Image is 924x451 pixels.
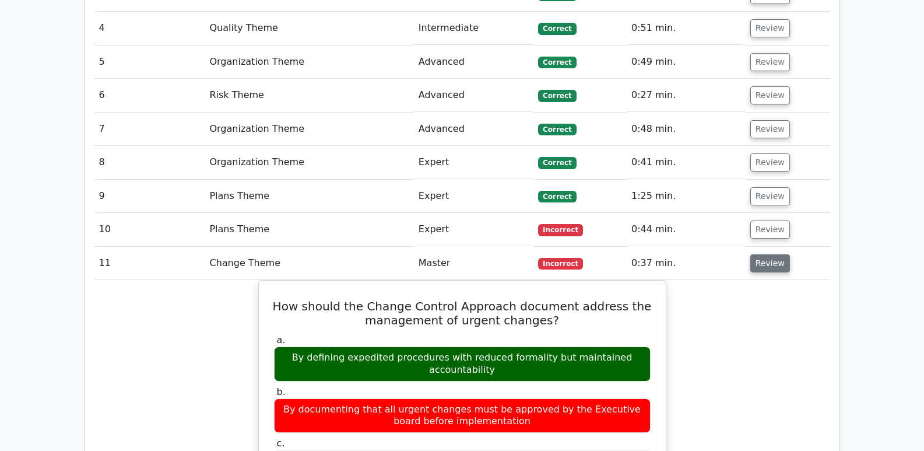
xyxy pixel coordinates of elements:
[94,79,205,112] td: 6
[750,120,790,138] button: Review
[94,247,205,280] td: 11
[750,53,790,71] button: Review
[627,146,746,179] td: 0:41 min.
[750,221,790,239] button: Review
[627,12,746,45] td: 0:51 min.
[538,224,583,236] span: Incorrect
[414,213,533,246] td: Expert
[94,12,205,45] td: 4
[277,438,285,449] span: c.
[205,46,413,79] td: Organization Theme
[94,46,205,79] td: 5
[205,113,413,146] td: Organization Theme
[538,23,576,34] span: Correct
[627,79,746,112] td: 0:27 min.
[273,299,652,327] h5: How should the Change Control Approach document address the management of urgent changes?
[205,180,413,213] td: Plans Theme
[538,258,583,270] span: Incorrect
[94,146,205,179] td: 8
[94,180,205,213] td: 9
[414,247,533,280] td: Master
[538,191,576,202] span: Correct
[627,247,746,280] td: 0:37 min.
[414,146,533,179] td: Expert
[205,247,413,280] td: Change Theme
[205,12,413,45] td: Quality Theme
[538,90,576,102] span: Correct
[538,124,576,135] span: Correct
[750,86,790,104] button: Review
[277,386,286,397] span: b.
[538,157,576,169] span: Correct
[627,46,746,79] td: 0:49 min.
[414,46,533,79] td: Advanced
[414,180,533,213] td: Expert
[627,113,746,146] td: 0:48 min.
[205,146,413,179] td: Organization Theme
[414,113,533,146] td: Advanced
[750,153,790,172] button: Review
[205,213,413,246] td: Plans Theme
[94,213,205,246] td: 10
[750,254,790,272] button: Review
[274,347,651,382] div: By defining expedited procedures with reduced formality but maintained accountability
[750,19,790,37] button: Review
[627,180,746,213] td: 1:25 min.
[627,213,746,246] td: 0:44 min.
[538,57,576,68] span: Correct
[94,113,205,146] td: 7
[277,334,286,345] span: a.
[414,12,533,45] td: Intermediate
[414,79,533,112] td: Advanced
[750,187,790,205] button: Review
[274,398,651,433] div: By documenting that all urgent changes must be approved by the Executive board before implementation
[205,79,413,112] td: Risk Theme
